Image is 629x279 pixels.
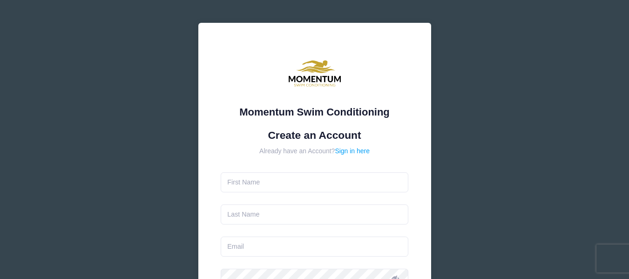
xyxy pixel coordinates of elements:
a: Sign in here [335,147,370,155]
input: First Name [221,172,408,192]
div: Already have an Account? [221,146,408,156]
input: Email [221,237,408,257]
input: Last Name [221,204,408,225]
div: Momentum Swim Conditioning [221,104,408,120]
img: Momentum Swim Conditioning [287,46,343,102]
h1: Create an Account [221,129,408,142]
